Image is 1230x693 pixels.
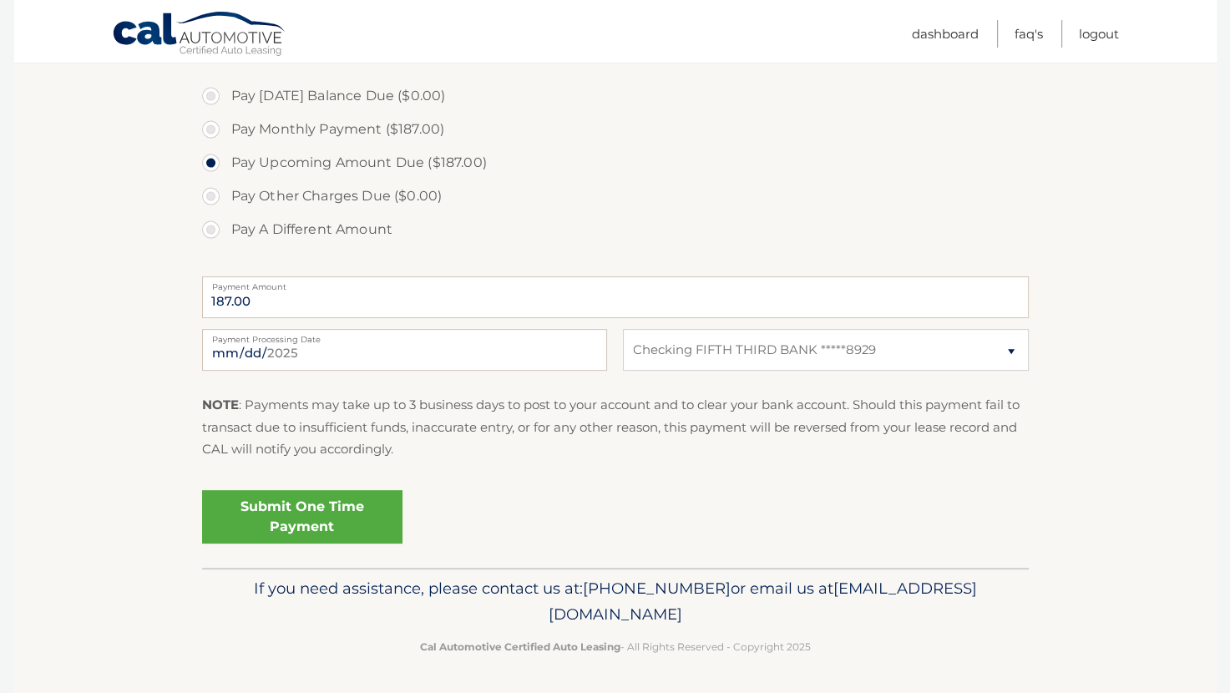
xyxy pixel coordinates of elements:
[213,638,1018,655] p: - All Rights Reserved - Copyright 2025
[202,490,402,544] a: Submit One Time Payment
[1079,20,1119,48] a: Logout
[912,20,979,48] a: Dashboard
[1015,20,1043,48] a: FAQ's
[202,276,1029,318] input: Payment Amount
[420,640,620,653] strong: Cal Automotive Certified Auto Leasing
[202,146,1029,180] label: Pay Upcoming Amount Due ($187.00)
[112,11,287,59] a: Cal Automotive
[202,113,1029,146] label: Pay Monthly Payment ($187.00)
[202,329,607,342] label: Payment Processing Date
[202,394,1029,460] p: : Payments may take up to 3 business days to post to your account and to clear your bank account....
[213,575,1018,629] p: If you need assistance, please contact us at: or email us at
[583,579,731,598] span: [PHONE_NUMBER]
[202,213,1029,246] label: Pay A Different Amount
[202,79,1029,113] label: Pay [DATE] Balance Due ($0.00)
[202,180,1029,213] label: Pay Other Charges Due ($0.00)
[202,329,607,371] input: Payment Date
[202,276,1029,290] label: Payment Amount
[202,397,239,412] strong: NOTE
